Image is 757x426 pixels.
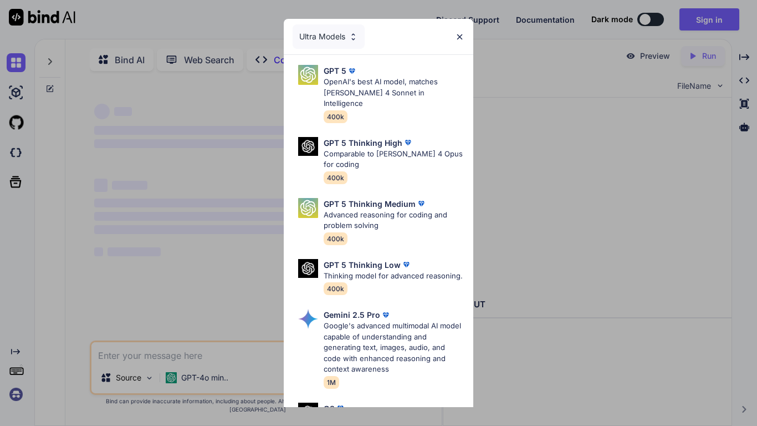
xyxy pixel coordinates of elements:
p: GPT 5 Thinking Low [324,259,401,271]
p: O3 [324,403,335,414]
p: Gemini 2.5 Pro [324,309,380,321]
img: close [455,32,464,42]
span: 400k [324,232,347,245]
p: GPT 5 [324,65,346,77]
p: OpenAI's best AI model, matches [PERSON_NAME] 4 Sonnet in Intelligence [324,77,464,109]
div: Ultra Models [293,24,365,49]
p: Advanced reasoning for coding and problem solving [324,210,464,231]
img: Pick Models [298,198,318,218]
img: premium [416,198,427,209]
img: Pick Models [298,137,318,156]
p: Comparable to [PERSON_NAME] 4 Opus for coding [324,149,464,170]
img: Pick Models [349,32,358,42]
img: Pick Models [298,403,318,422]
img: Pick Models [298,65,318,85]
p: Thinking model for advanced reasoning. [324,271,463,282]
img: premium [402,137,413,148]
span: 400k [324,171,347,184]
img: Pick Models [298,309,318,329]
img: Pick Models [298,259,318,278]
p: Google's advanced multimodal AI model capable of understanding and generating text, images, audio... [324,321,464,375]
img: premium [346,65,357,77]
img: premium [335,403,346,414]
img: premium [380,310,391,321]
span: 400k [324,282,347,295]
img: premium [401,259,412,270]
span: 1M [324,376,339,389]
p: GPT 5 Thinking High [324,137,402,149]
span: 400k [324,110,347,123]
p: GPT 5 Thinking Medium [324,198,416,210]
